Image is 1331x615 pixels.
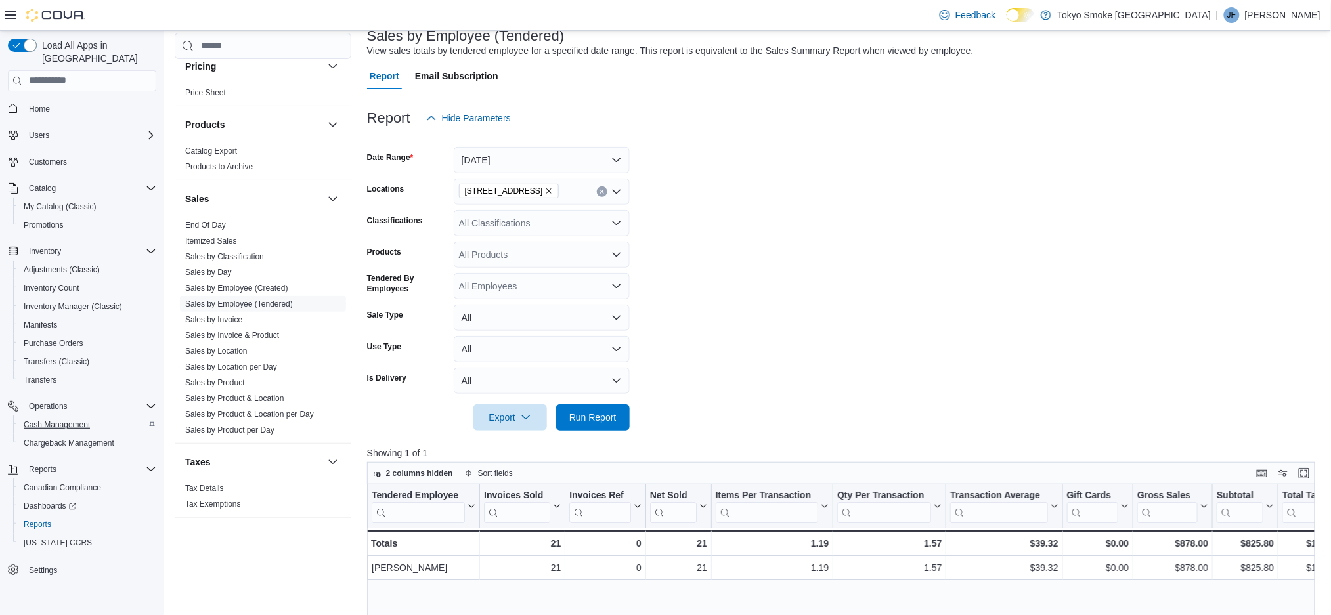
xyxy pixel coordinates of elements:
span: [US_STATE] CCRS [24,538,92,548]
span: Customers [29,157,67,167]
div: 21 [649,536,707,551]
span: Sales by Classification [185,251,264,262]
div: 0 [569,560,641,576]
span: Tax Details [185,483,224,494]
div: [PERSON_NAME] [372,560,475,576]
h3: Report [367,110,410,126]
label: Use Type [367,341,401,352]
div: Subtotal [1217,489,1263,522]
span: Users [29,130,49,140]
label: Classifications [367,215,423,226]
span: Sales by Location [185,346,248,356]
div: 1.19 [716,560,829,576]
div: $0.00 [1066,560,1129,576]
span: Sales by Location per Day [185,362,277,372]
div: Sales [175,217,351,443]
span: 979 Bloor St W [459,184,559,198]
div: 1.19 [715,536,829,551]
button: Hide Parameters [421,105,516,131]
span: Sales by Day [185,267,232,278]
label: Date Range [367,152,414,163]
span: Inventory [24,244,156,259]
span: Home [24,100,156,117]
span: Inventory [29,246,61,257]
div: Tendered Employee [372,489,465,501]
span: Sales by Invoice & Product [185,330,279,341]
a: Sales by Employee (Created) [185,284,288,293]
button: Products [325,117,341,133]
span: Purchase Orders [24,338,83,349]
button: Gift Cards [1066,489,1129,522]
button: Remove 979 Bloor St W from selection in this group [545,187,553,195]
a: [US_STATE] CCRS [18,535,97,551]
a: Customers [24,154,72,170]
span: Load All Apps in [GEOGRAPHIC_DATA] [37,39,156,65]
span: Reports [29,464,56,475]
span: Customers [24,154,156,170]
div: Pricing [175,85,351,106]
a: Manifests [18,317,62,333]
h3: Products [185,118,225,131]
div: Invoices Ref [569,489,630,501]
label: Locations [367,184,404,194]
span: My Catalog (Classic) [24,201,97,212]
div: Qty Per Transaction [837,489,931,522]
button: Adjustments (Classic) [13,261,162,279]
div: Tendered Employee [372,489,465,522]
span: Chargeback Management [18,435,156,451]
div: $878.00 [1137,536,1208,551]
a: Transfers (Classic) [18,354,95,370]
button: Canadian Compliance [13,478,162,497]
a: Price Sheet [185,88,226,97]
span: Sales by Product per Day [185,425,274,435]
span: Canadian Compliance [24,482,101,493]
button: Operations [3,397,162,415]
span: Transfers (Classic) [24,356,89,367]
button: Users [3,126,162,144]
span: Feedback [955,9,995,22]
div: Items Per Transaction [715,489,818,501]
a: Tax Details [185,484,224,493]
a: Cash Management [18,417,95,433]
a: Sales by Employee (Tendered) [185,299,293,308]
span: JF [1227,7,1236,23]
a: Sales by Product [185,378,245,387]
p: | [1216,7,1219,23]
span: Cash Management [18,417,156,433]
button: Users [24,127,55,143]
button: Purchase Orders [13,334,162,352]
div: Gift Cards [1066,489,1118,501]
button: My Catalog (Classic) [13,198,162,216]
button: Transaction Average [950,489,1058,522]
div: $825.80 [1217,560,1274,576]
div: Totals [371,536,475,551]
button: Manifests [13,316,162,334]
button: Inventory Manager (Classic) [13,297,162,316]
span: Reports [18,517,156,532]
label: Is Delivery [367,373,406,383]
span: Inventory Manager (Classic) [18,299,156,314]
a: Home [24,101,55,117]
div: Net Sold [649,489,696,522]
span: Washington CCRS [18,535,156,551]
a: Feedback [934,2,1001,28]
span: Canadian Compliance [18,480,156,496]
div: Transaction Average [950,489,1047,522]
button: Catalog [24,180,61,196]
button: Open list of options [611,186,622,197]
span: Sort fields [478,468,513,478]
div: 1.57 [837,560,942,576]
a: Purchase Orders [18,335,89,351]
span: Catalog [29,183,56,194]
span: Promotions [18,217,156,233]
span: Catalog Export [185,146,237,156]
span: Operations [29,401,68,412]
label: Products [367,247,401,257]
button: Open list of options [611,249,622,260]
span: Run Report [569,411,617,424]
label: Tendered By Employees [367,273,448,294]
a: Sales by Day [185,268,232,277]
button: Net Sold [649,489,707,522]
